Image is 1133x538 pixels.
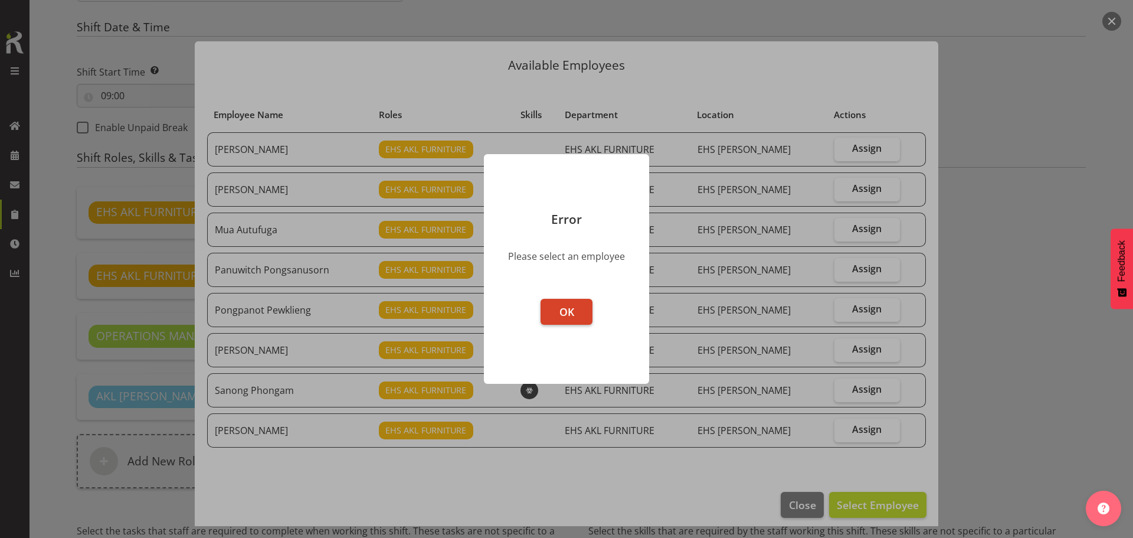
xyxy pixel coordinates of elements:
[1116,240,1127,282] span: Feedback
[559,305,574,319] span: OK
[541,299,592,325] button: OK
[1098,503,1109,514] img: help-xxl-2.png
[502,249,631,263] div: Please select an employee
[496,213,637,226] p: Error
[1111,229,1133,309] button: Feedback - Show survey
